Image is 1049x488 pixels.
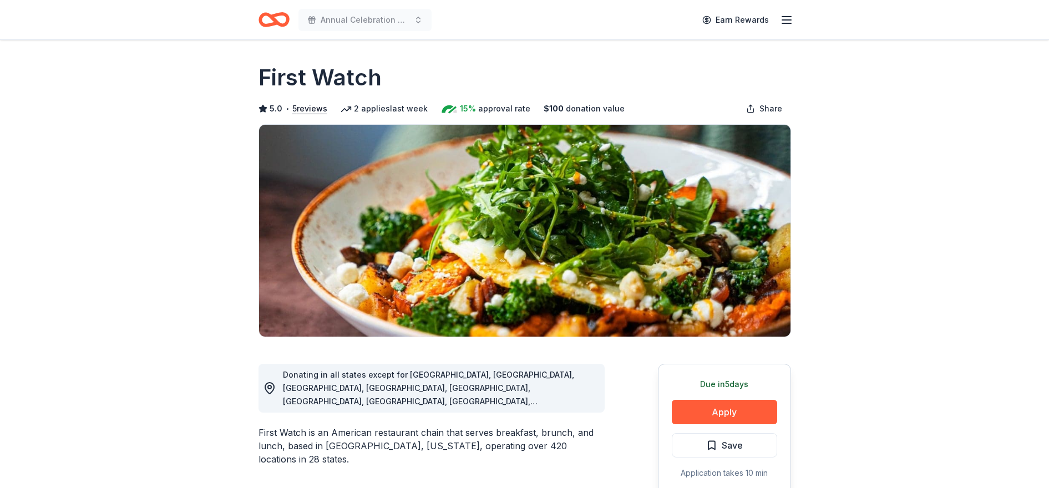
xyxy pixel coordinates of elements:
[737,98,791,120] button: Share
[696,10,776,30] a: Earn Rewards
[672,466,777,480] div: Application takes 10 min
[460,102,476,115] span: 15%
[478,102,530,115] span: approval rate
[298,9,432,31] button: Annual Celebration Gala
[259,426,605,466] div: First Watch is an American restaurant chain that serves breakfast, brunch, and lunch, based in [G...
[341,102,428,115] div: 2 applies last week
[672,433,777,457] button: Save
[759,102,782,115] span: Share
[544,102,564,115] span: $ 100
[285,104,289,113] span: •
[259,125,790,337] img: Image for First Watch
[270,102,282,115] span: 5.0
[283,370,574,472] span: Donating in all states except for [GEOGRAPHIC_DATA], [GEOGRAPHIC_DATA], [GEOGRAPHIC_DATA], [GEOGR...
[259,7,290,33] a: Home
[259,62,382,93] h1: First Watch
[292,102,327,115] button: 5reviews
[722,438,743,453] span: Save
[672,378,777,391] div: Due in 5 days
[672,400,777,424] button: Apply
[566,102,625,115] span: donation value
[321,13,409,27] span: Annual Celebration Gala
